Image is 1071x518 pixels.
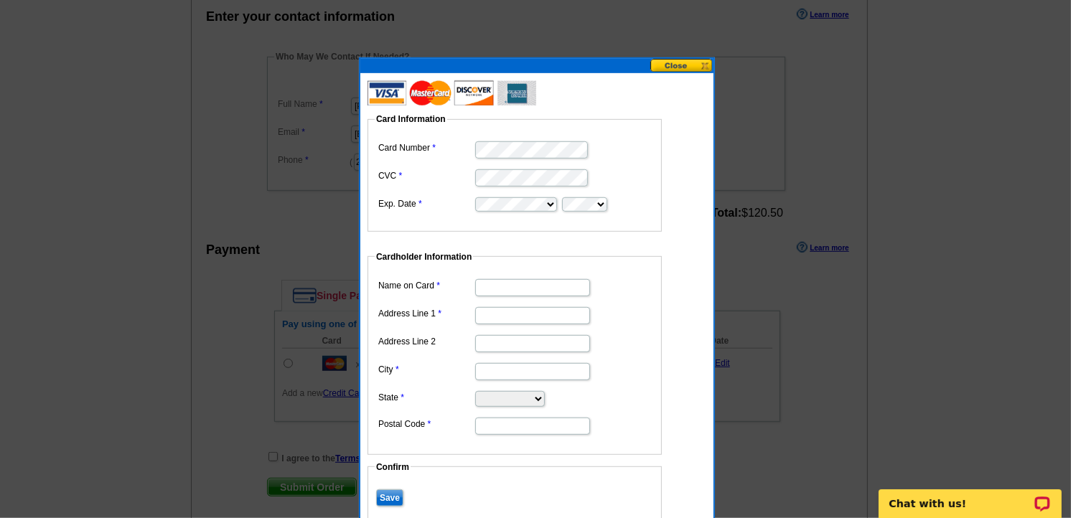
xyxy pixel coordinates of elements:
legend: Confirm [375,461,411,474]
legend: Cardholder Information [375,250,473,263]
img: acceptedCards.gif [368,80,536,105]
label: Postal Code [378,418,474,430]
label: Name on Card [378,279,474,292]
label: CVC [378,169,474,182]
label: Address Line 2 [378,335,474,348]
label: Card Number [378,141,474,154]
legend: Card Information [375,113,447,126]
label: Address Line 1 [378,307,474,320]
label: State [378,391,474,404]
label: Exp. Date [378,197,474,210]
input: Save [376,489,403,507]
label: City [378,363,474,376]
iframe: LiveChat chat widget [869,473,1071,518]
